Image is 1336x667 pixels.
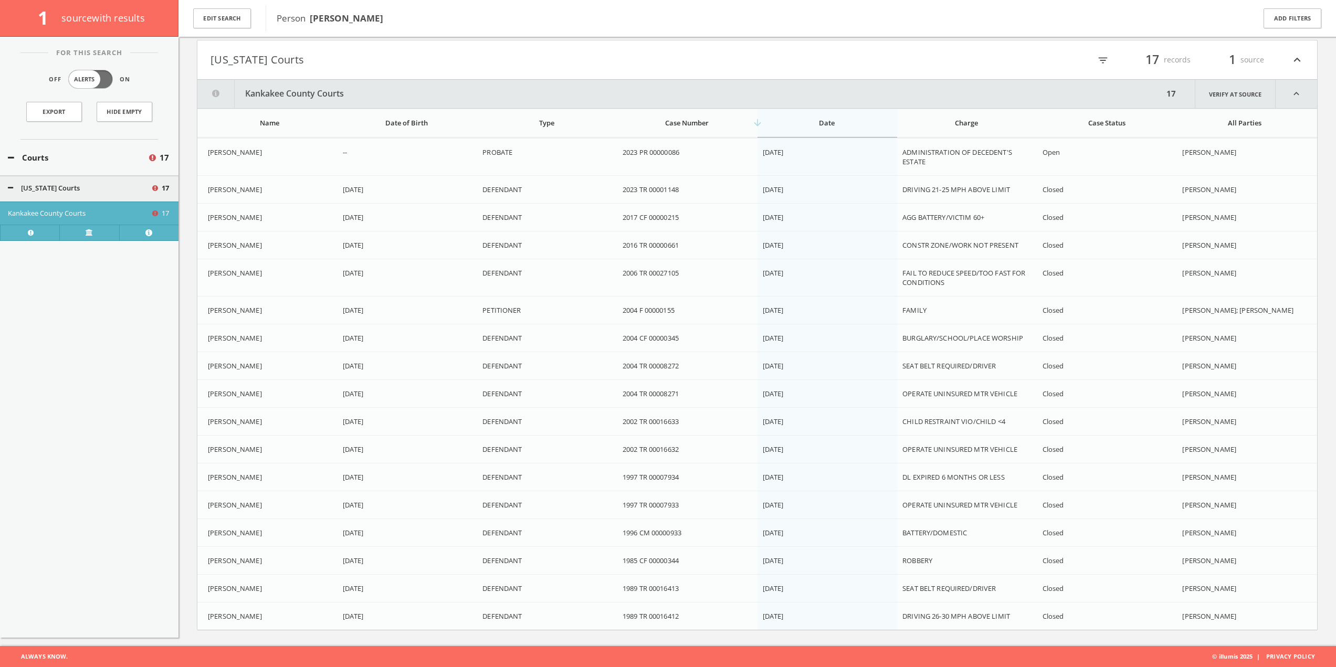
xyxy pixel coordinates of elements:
[120,75,130,84] span: On
[1043,472,1064,482] span: Closed
[763,240,784,250] span: [DATE]
[1043,444,1064,454] span: Closed
[623,361,679,370] span: 2004 TR 00008272
[1097,55,1109,66] i: filter_list
[162,183,169,194] span: 17
[763,528,784,537] span: [DATE]
[902,472,1005,482] span: DL EXPIRED 6 MONTHS OR LESS
[208,528,262,537] span: [PERSON_NAME]
[343,444,364,454] span: [DATE]
[763,333,784,343] span: [DATE]
[1043,147,1060,157] span: Open
[763,185,784,194] span: [DATE]
[482,556,522,565] span: DEFENDANT
[343,361,364,370] span: [DATE]
[343,472,364,482] span: [DATE]
[1043,185,1064,194] span: Closed
[8,152,148,164] button: Courts
[208,185,262,194] span: [PERSON_NAME]
[1043,361,1064,370] span: Closed
[343,611,364,621] span: [DATE]
[623,611,679,621] span: 1989 TR 00016412
[1043,528,1064,537] span: Closed
[343,268,364,278] span: [DATE]
[623,185,679,194] span: 2023 TR 00001148
[343,240,364,250] span: [DATE]
[623,118,751,128] div: Case Number
[902,444,1017,454] span: OPERATE UNINSURED MTR VEHICLE
[1043,417,1064,426] span: Closed
[208,500,262,510] span: [PERSON_NAME]
[1201,51,1264,69] div: source
[343,185,364,194] span: [DATE]
[902,417,1005,426] span: CHILD RESTRAINT VIO/CHILD <4
[482,500,522,510] span: DEFENDANT
[208,333,262,343] span: [PERSON_NAME]
[482,305,521,315] span: PETITIONER
[902,213,984,222] span: AGG BATTERY/VICTIM 60+
[482,417,522,426] span: DEFENDANT
[59,225,119,240] a: Verify at source
[902,305,927,315] span: FAMILY
[1043,333,1064,343] span: Closed
[763,611,784,621] span: [DATE]
[752,118,763,128] i: arrow_downward
[1141,50,1164,69] span: 17
[343,333,364,343] span: [DATE]
[1043,268,1064,278] span: Closed
[1182,611,1236,621] span: [PERSON_NAME]
[343,305,364,315] span: [DATE]
[343,500,364,510] span: [DATE]
[763,213,784,222] span: [DATE]
[902,333,1023,343] span: BURGLARY/SCHOOL/PLACE WORSHIP
[1182,584,1236,593] span: [PERSON_NAME]
[193,8,251,29] button: Edit Search
[623,528,681,537] span: 1996 CM 00000933
[482,361,522,370] span: DEFENDANT
[160,152,169,164] span: 17
[48,48,130,58] span: For This Search
[1276,80,1317,108] i: expand_less
[482,213,522,222] span: DEFENDANT
[482,584,522,593] span: DEFENDANT
[763,584,784,593] span: [DATE]
[1043,213,1064,222] span: Closed
[623,584,679,593] span: 1989 TR 00016413
[623,147,679,157] span: 2023 PR 00000086
[902,185,1010,194] span: DRIVING 21-25 MPH ABOVE LIMIT
[902,528,967,537] span: BATTERY/DOMESTIC
[208,361,262,370] span: [PERSON_NAME]
[1182,118,1307,128] div: All Parties
[763,556,784,565] span: [DATE]
[482,268,522,278] span: DEFENDANT
[49,75,61,84] span: Off
[623,472,679,482] span: 1997 TR 00007934
[208,240,262,250] span: [PERSON_NAME]
[1182,147,1236,157] span: [PERSON_NAME]
[1182,240,1236,250] span: [PERSON_NAME]
[763,361,784,370] span: [DATE]
[623,240,679,250] span: 2016 TR 00000661
[1043,118,1171,128] div: Case Status
[1264,8,1321,29] button: Add Filters
[211,51,758,69] button: [US_STATE] Courts
[623,556,679,565] span: 1985 CF 00000344
[208,389,262,398] span: [PERSON_NAME]
[310,12,383,24] b: [PERSON_NAME]
[623,500,679,510] span: 1997 TR 00007933
[1043,584,1064,593] span: Closed
[208,417,262,426] span: [PERSON_NAME]
[763,500,784,510] span: [DATE]
[623,268,679,278] span: 2006 TR 00027105
[482,185,522,194] span: DEFENDANT
[1043,240,1064,250] span: Closed
[1182,305,1293,315] span: [PERSON_NAME]; [PERSON_NAME]
[1182,333,1236,343] span: [PERSON_NAME]
[343,584,364,593] span: [DATE]
[1182,472,1236,482] span: [PERSON_NAME]
[1182,444,1236,454] span: [PERSON_NAME]
[482,240,522,250] span: DEFENDANT
[197,80,1163,108] button: Kankakee County Courts
[343,118,471,128] div: Date of Birth
[763,147,784,157] span: [DATE]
